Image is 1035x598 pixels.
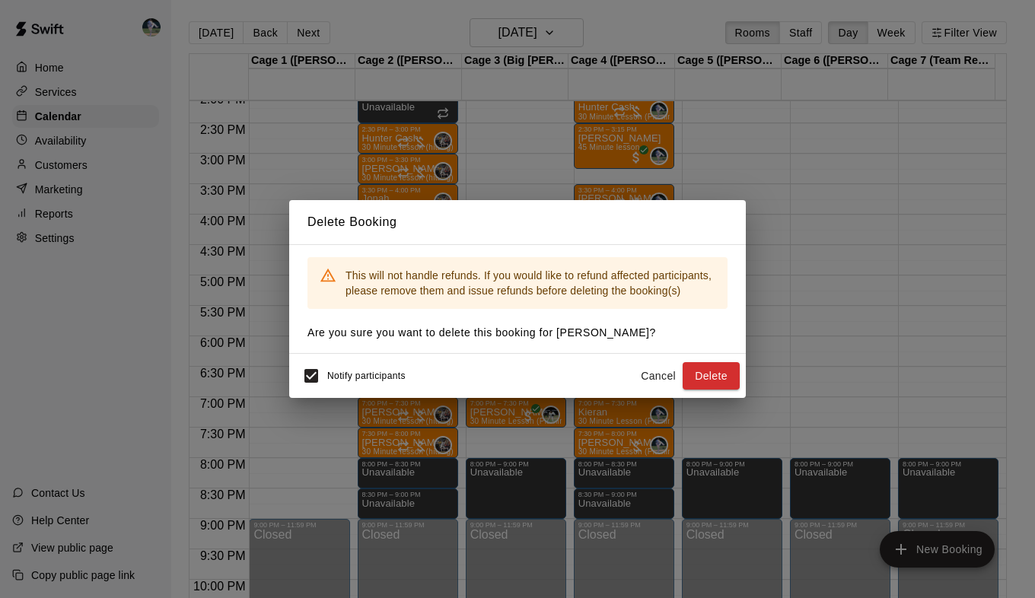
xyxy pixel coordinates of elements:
span: Notify participants [327,371,406,381]
p: Are you sure you want to delete this booking for [PERSON_NAME] ? [307,325,728,341]
h2: Delete Booking [289,200,746,244]
div: This will not handle refunds. If you would like to refund affected participants, please remove th... [346,262,715,304]
button: Delete [683,362,740,390]
button: Cancel [634,362,683,390]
